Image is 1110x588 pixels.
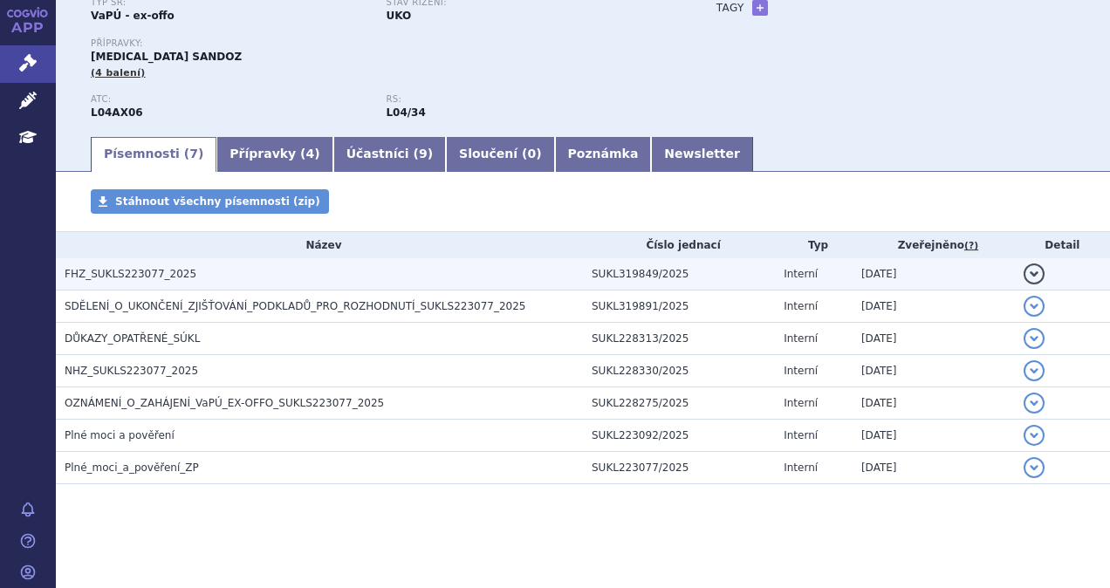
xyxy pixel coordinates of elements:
[853,323,1015,355] td: [DATE]
[853,232,1015,258] th: Zveřejněno
[1024,296,1045,317] button: detail
[189,147,198,161] span: 7
[784,300,818,312] span: Interní
[386,10,411,22] strong: UKO
[784,332,818,345] span: Interní
[583,323,775,355] td: SUKL228313/2025
[784,397,818,409] span: Interní
[91,67,146,79] span: (4 balení)
[1024,425,1045,446] button: detail
[583,452,775,484] td: SUKL223077/2025
[784,462,818,474] span: Interní
[91,10,175,22] strong: VaPÚ - ex-offo
[853,387,1015,420] td: [DATE]
[91,51,242,63] span: [MEDICAL_DATA] SANDOZ
[853,291,1015,323] td: [DATE]
[583,387,775,420] td: SUKL228275/2025
[964,240,978,252] abbr: (?)
[583,232,775,258] th: Číslo jednací
[91,106,143,119] strong: POMALIDOMID
[1024,457,1045,478] button: detail
[1024,360,1045,381] button: detail
[853,355,1015,387] td: [DATE]
[583,291,775,323] td: SUKL319891/2025
[1015,232,1110,258] th: Detail
[555,137,652,172] a: Poznámka
[775,232,853,258] th: Typ
[306,147,315,161] span: 4
[784,365,818,377] span: Interní
[419,147,428,161] span: 9
[65,462,199,474] span: Plné_moci_a_pověření_ZP
[386,94,663,105] p: RS:
[91,189,329,214] a: Stáhnout všechny písemnosti (zip)
[65,397,384,409] span: OZNÁMENÍ_O_ZAHÁJENÍ_VaPÚ_EX-OFFO_SUKLS223077_2025
[784,429,818,441] span: Interní
[651,137,753,172] a: Newsletter
[583,355,775,387] td: SUKL228330/2025
[216,137,332,172] a: Přípravky (4)
[65,429,175,441] span: Plné moci a pověření
[784,268,818,280] span: Interní
[583,258,775,291] td: SUKL319849/2025
[65,365,198,377] span: NHZ_SUKLS223077_2025
[1024,263,1045,284] button: detail
[115,195,320,208] span: Stáhnout všechny písemnosti (zip)
[1024,328,1045,349] button: detail
[1024,393,1045,414] button: detail
[91,94,368,105] p: ATC:
[65,268,196,280] span: FHZ_SUKLS223077_2025
[853,420,1015,452] td: [DATE]
[386,106,425,119] strong: pomalidomid
[527,147,536,161] span: 0
[446,137,554,172] a: Sloučení (0)
[583,420,775,452] td: SUKL223092/2025
[65,300,525,312] span: SDĚLENÍ_O_UKONČENÍ_ZJIŠŤOVÁNÍ_PODKLADŮ_PRO_ROZHODNUTÍ_SUKLS223077_2025
[853,258,1015,291] td: [DATE]
[56,232,583,258] th: Název
[91,38,682,49] p: Přípravky:
[333,137,446,172] a: Účastníci (9)
[91,137,216,172] a: Písemnosti (7)
[853,452,1015,484] td: [DATE]
[65,332,200,345] span: DŮKAZY_OPATŘENÉ_SÚKL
